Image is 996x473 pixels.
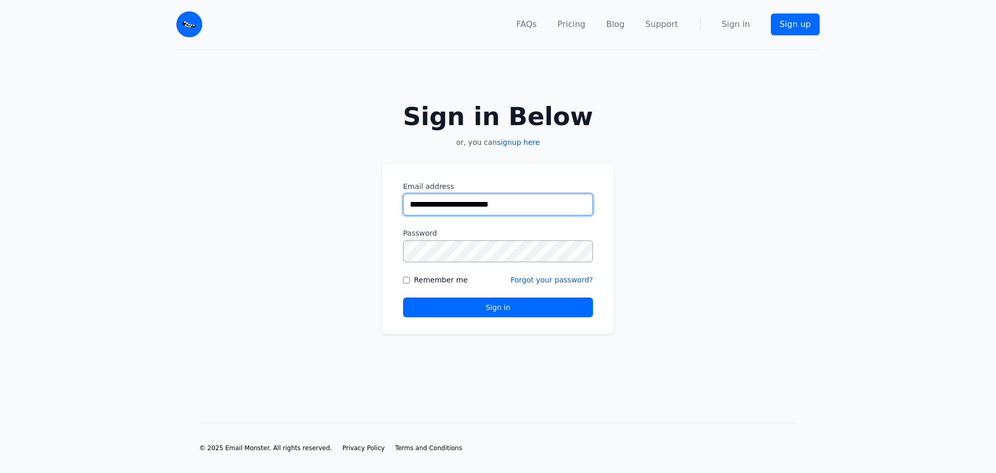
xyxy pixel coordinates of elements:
[510,276,593,284] a: Forgot your password?
[395,444,462,452] span: Terms and Conditions
[516,18,536,31] a: FAQs
[176,11,202,37] img: Email Monster
[199,444,332,452] li: © 2025 Email Monster. All rights reserved.
[722,18,750,31] a: Sign in
[342,444,385,452] a: Privacy Policy
[382,104,614,129] h2: Sign in Below
[382,137,614,147] p: or, you can
[645,18,678,31] a: Support
[771,13,820,35] a: Sign up
[403,228,593,238] label: Password
[558,18,586,31] a: Pricing
[497,138,540,146] a: signup here
[403,181,593,192] label: Email address
[403,298,593,317] button: Sign in
[342,444,385,452] span: Privacy Policy
[395,444,462,452] a: Terms and Conditions
[414,275,468,285] label: Remember me
[606,18,625,31] a: Blog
